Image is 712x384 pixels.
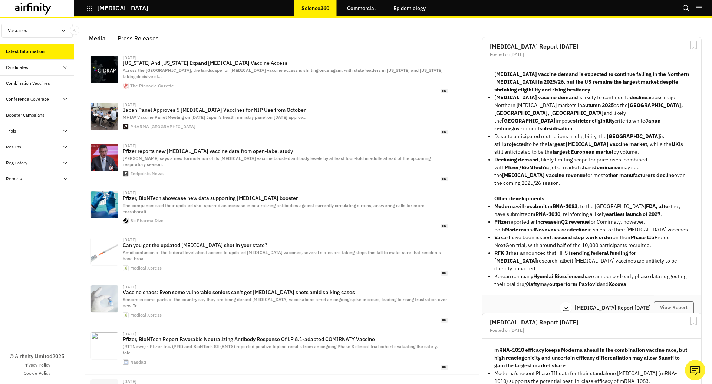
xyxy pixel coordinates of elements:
[130,313,162,317] div: Medical Xpress
[535,226,557,233] strong: Novavax
[549,281,600,287] strong: outperform Paxlovid
[301,5,329,11] p: Science360
[24,370,50,377] a: Cookie Policy
[494,234,689,249] p: have been issued a on their Project NextGen trial, with around half of the 10,000 participants re...
[91,103,118,130] img: %E2%97%86%E4%BB%8A%E5%B9%B4%E5%BA%A6%E3%81%AE%E5%AE%9A%E6%9C%9F%E6%8E%A5%E7%A8%AE%E3%81%A7%E4%BD%...
[123,103,136,107] div: [DATE]
[533,273,583,280] strong: Hyundai Biosciences
[123,289,448,295] p: Vaccine chaos: Even some vulnerable seniors can't get [MEDICAL_DATA] shots amid spiking cases
[123,313,128,318] img: web-app-manifest-512x512.png
[609,281,626,287] strong: Xocova
[123,266,128,271] img: web-app-manifest-512x512.png
[441,89,448,94] span: en
[503,141,527,147] strong: projected
[85,280,479,327] a: [DATE]Vaccine chaos: Even some vulnerable seniors can't get [MEDICAL_DATA] shots amid spiking cas...
[123,297,447,308] span: Seniors in some parts of the country say they are being denied [MEDICAL_DATA] vaccinations amid a...
[575,305,654,310] p: [MEDICAL_DATA] Report [DATE]
[123,83,128,89] img: favicon.ico
[494,195,544,202] strong: Other developments
[494,347,687,369] strong: mRNA-1010 efficacy keeps Moderna ahead in the combination vaccine race, but high reactogenicity a...
[123,285,136,289] div: [DATE]
[682,2,690,14] button: Search
[123,344,438,355] span: (RTTNews) - Pfizer Inc. (PFE) and BioNTech SE (BNTX) reported positive topline results from an on...
[494,218,689,234] p: reported an in for Comirnaty; however, both and saw a in sales for their [MEDICAL_DATA] vaccines.
[123,60,448,66] p: [US_STATE] And [US_STATE] Expand [MEDICAL_DATA] Vaccine Access
[646,203,670,210] strong: FDA, after
[91,191,118,218] img: Z3M6Ly9kaXZlc2l0ZS1zdG9yYWdlL2RpdmVpbWFnZS9HZXR0eUltYWdlcy0xMjMzNzUyNTA5LmpwZw==.webp
[494,250,511,256] strong: RFK Jr
[91,332,118,359] img: 0902-Q19%20Total%20Markets%20photos%20and%20gif_CC8.jpg
[123,156,431,167] span: [PERSON_NAME] says a new formulation of its [MEDICAL_DATA] vaccine boosted antibody levels by at ...
[123,218,128,223] img: apple-touch-icon.png
[494,249,689,273] p: has announced that HHS is research, albeit [MEDICAL_DATA] vaccines are unlikely to be directly im...
[123,114,306,120] span: MHLW Vaccine Panel Meeting on [DATE] Japan’s health ministry panel on [DATE] approv…
[494,133,689,156] p: Despite anticipated restrictions in eligibility, the is still to be the , while the is still anti...
[130,360,146,364] div: Nasdaq
[123,148,448,154] p: Pfizer reports new [MEDICAL_DATA] vaccine data from open-label study
[527,281,540,287] strong: Xafty
[494,94,578,101] strong: [MEDICAL_DATA] vaccine demand
[91,238,118,265] img: covid-vaccine.jpg
[91,285,118,312] img: covid-shot.jpg
[130,266,162,270] div: Medical Xpress
[494,203,516,210] strong: Moderna
[540,125,572,132] strong: subsidisation
[85,139,479,186] a: [DATE]Pfizer reports new [MEDICAL_DATA] vaccine data from open-label study[PERSON_NAME] says a ne...
[123,379,136,384] div: [DATE]
[123,107,448,113] p: Japan Panel Approves 5 [MEDICAL_DATA] Vaccines for NIP Use from October
[123,56,136,60] div: [DATE]
[654,301,694,314] button: View Report
[6,48,44,55] div: Latest Information
[123,191,136,195] div: [DATE]
[502,117,556,124] strong: [GEOGRAPHIC_DATA]
[555,234,613,241] strong: second stop work order
[502,172,586,178] strong: [MEDICAL_DATA] vaccine revenue
[605,172,618,178] strong: other
[91,56,118,83] img: tpg%2Fsources%2Fe871db94-4222-4fe4-bc9a-54e56c444f9d.jpeg
[441,318,448,323] span: en
[130,84,174,88] div: The Pinnacle Gazette
[573,117,614,124] strong: stricter eligibility
[6,64,28,71] div: Candidates
[85,186,479,233] a: [DATE]Pfizer, BioNTech showcase new data supporting [MEDICAL_DATA] boosterThe companies said thei...
[494,94,689,133] li: is likely to continue to across major Northern [MEDICAL_DATA] markets in as the and likely the im...
[631,234,655,241] strong: Phase IIb
[441,271,448,276] span: en
[494,234,510,241] strong: Vaxart
[494,218,509,225] strong: Pfizer
[619,172,674,178] strong: manufacturers decline
[130,124,195,129] div: PHARMA [GEOGRAPHIC_DATA]
[6,112,44,118] div: Booster Campaigns
[91,144,118,171] img: Albert-Bourla-Pfizer-Getty-social1.jpg
[689,316,698,325] svg: Bookmark Report
[505,164,548,171] strong: Pfizer/BioNTech’s
[123,238,136,242] div: [DATE]
[441,224,448,228] span: en
[89,33,106,44] div: Media
[570,226,587,233] strong: decline
[494,71,689,93] strong: [MEDICAL_DATA] vaccine demand is expected to continue falling in the Northern [MEDICAL_DATA] in 2...
[6,144,21,150] div: Results
[685,360,705,380] button: Ask our analysts
[441,177,448,181] span: en
[689,40,698,50] svg: Bookmark Report
[494,273,689,288] p: Korean company have announced early phase data suggesting their oral drug may and .
[123,124,128,129] img: apple-touch-icon.png
[494,156,538,163] strong: Declining demand
[553,148,613,155] strong: largest European market
[130,171,164,176] div: Endpoints News
[6,80,50,87] div: Combination Vaccines
[123,360,128,365] img: apple-touch-icon.png
[606,211,660,217] strong: earliest launch of 2027
[123,171,128,176] img: apple-touch-icon.png
[490,328,694,333] div: Posted on [DATE]
[490,319,694,325] h2: [MEDICAL_DATA] Report [DATE]
[490,43,694,49] h2: [MEDICAL_DATA] Report [DATE]
[123,242,448,248] p: Can you get the updated [MEDICAL_DATA] shot in your state?
[505,226,527,233] strong: Moderna
[6,128,16,134] div: Trials
[85,233,479,280] a: [DATE]Can you get the updated [MEDICAL_DATA] shot in your state?Amid confusion at the federal lev...
[6,96,49,103] div: Conference Coverage
[630,94,647,101] strong: decline
[123,67,443,79] span: Across the [GEOGRAPHIC_DATA], the landscape for [MEDICAL_DATA] vaccine access is shifting once ag...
